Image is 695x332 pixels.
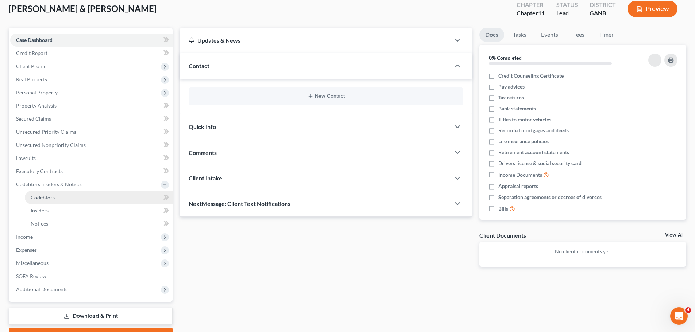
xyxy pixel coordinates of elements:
span: Expenses [16,247,37,253]
span: Bank statements [498,105,536,112]
div: Lead [556,9,578,17]
div: Client Documents [479,231,526,239]
span: Insiders [31,207,49,214]
span: Unsecured Nonpriority Claims [16,142,86,148]
span: [PERSON_NAME] & [PERSON_NAME] [9,3,157,14]
span: Notices [31,220,48,227]
span: NextMessage: Client Text Notifications [189,200,290,207]
a: Lawsuits [10,152,173,165]
a: Download & Print [9,308,173,325]
a: Executory Contracts [10,165,173,178]
span: Additional Documents [16,286,67,292]
span: Quick Info [189,123,216,130]
a: Codebtors [25,191,173,204]
span: 4 [685,307,691,313]
span: Real Property [16,76,47,82]
span: Secured Claims [16,116,51,122]
span: Pay advices [498,83,525,90]
iframe: Intercom live chat [670,307,688,325]
a: SOFA Review [10,270,173,283]
a: Secured Claims [10,112,173,125]
span: Executory Contracts [16,168,63,174]
a: Unsecured Priority Claims [10,125,173,138]
button: Preview [628,1,677,17]
a: Credit Report [10,47,173,60]
span: Separation agreements or decrees of divorces [498,194,602,201]
span: Client Intake [189,175,222,181]
span: Personal Property [16,89,58,95]
span: Comments [189,149,217,156]
a: Property Analysis [10,99,173,112]
a: Fees [567,28,590,42]
button: New Contact [194,93,457,99]
span: SOFA Review [16,273,46,279]
span: Income Documents [498,171,542,179]
span: Recorded mortgages and deeds [498,127,569,134]
a: Unsecured Nonpriority Claims [10,138,173,152]
a: Notices [25,217,173,230]
a: Events [535,28,564,42]
span: Income [16,234,33,240]
span: Appraisal reports [498,183,538,190]
span: Credit Report [16,50,47,56]
a: Tasks [507,28,532,42]
a: Docs [479,28,504,42]
a: Insiders [25,204,173,217]
span: Bills [498,205,508,212]
span: Client Profile [16,63,46,69]
strong: 0% Completed [489,55,522,61]
span: Retirement account statements [498,149,569,156]
div: Chapter [517,9,545,17]
span: Tax returns [498,94,524,101]
a: View All [665,233,683,238]
span: Life insurance policies [498,138,549,145]
div: GANB [590,9,616,17]
a: Timer [593,28,619,42]
span: Titles to motor vehicles [498,116,551,123]
div: Status [556,1,578,9]
span: Case Dashboard [16,37,53,43]
span: Codebtors [31,194,55,200]
span: Drivers license & social security card [498,160,582,167]
div: Updates & News [189,36,441,44]
span: Lawsuits [16,155,36,161]
p: No client documents yet. [485,248,680,255]
a: Case Dashboard [10,34,173,47]
span: Property Analysis [16,102,57,109]
div: District [590,1,616,9]
span: Contact [189,62,209,69]
span: Codebtors Insiders & Notices [16,181,82,187]
span: Unsecured Priority Claims [16,129,76,135]
span: Miscellaneous [16,260,49,266]
span: 11 [538,9,545,16]
div: Chapter [517,1,545,9]
span: Credit Counseling Certificate [498,72,564,79]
